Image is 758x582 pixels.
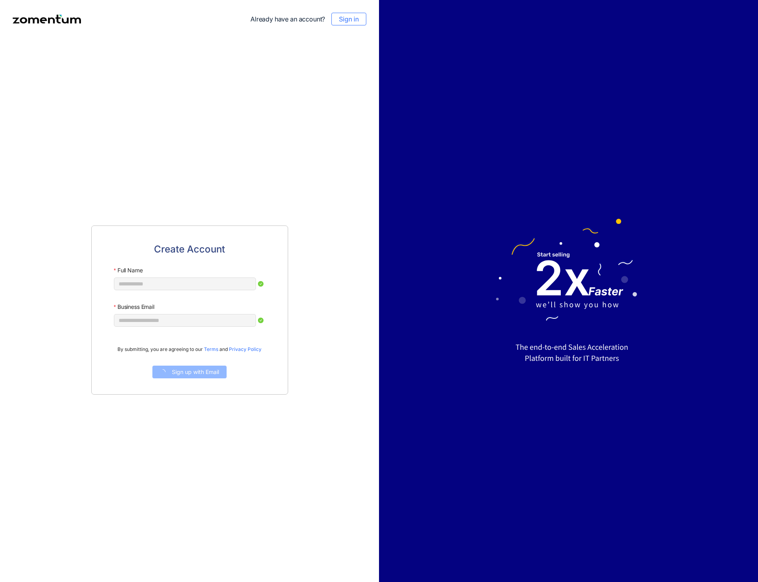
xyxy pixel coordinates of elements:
span: By submitting, you are agreeing to our and [117,346,262,353]
span: Create Account [154,242,225,257]
div: Already have an account? [250,13,366,25]
img: Zomentum logo [13,15,81,23]
label: Full Name [114,263,143,278]
span: Sign in [339,14,359,24]
label: Business Email [114,300,154,314]
button: Sign in [331,13,366,25]
input: Business Email [114,314,256,327]
a: Privacy Policy [229,346,262,352]
input: Full Name [114,278,256,290]
a: Terms [204,346,218,352]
